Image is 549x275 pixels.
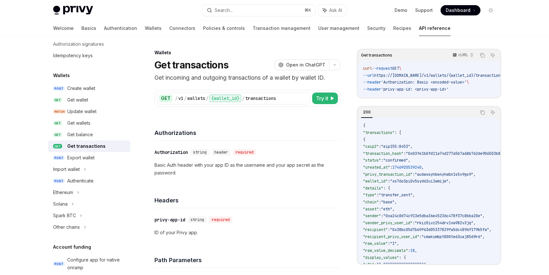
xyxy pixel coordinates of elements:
[449,50,476,61] button: cURL
[67,84,95,92] div: Create wallet
[53,189,73,196] div: Ethereum
[48,175,130,187] a: POSTAuthenticate
[48,140,130,152] a: GETGet transactions
[377,262,426,267] span: "0.000000000000000001"
[67,256,126,271] div: Configure app for native onramp
[187,95,205,102] div: wallets
[478,51,487,59] button: Copy the contents from the code block
[363,179,388,184] span: "wallet_id"
[67,108,97,115] div: Update wallet
[178,95,183,102] div: v1
[48,254,130,273] a: POSTConfigure app for native onramp
[154,73,340,82] p: Get incoming and outgoing transactions of a wallet by wallet ID.
[67,131,93,138] div: Get balance
[395,7,407,13] a: Demo
[154,229,340,236] p: ID of your Privy app.
[381,80,467,85] span: 'Authorization: Basic <encoded-value>'
[441,5,480,15] a: Dashboard
[48,83,130,94] a: POSTCreate wallet
[390,227,489,232] span: "0x38bc05d7b69f63d05337829fa5dc4896f179b5fa"
[202,4,315,16] button: Search...⌘K
[154,149,188,155] div: Authorization
[415,248,417,253] span: ,
[399,255,406,260] span: : {
[381,158,383,163] span: :
[67,142,106,150] div: Get transactions
[390,241,397,246] span: "1"
[388,179,390,184] span: :
[104,21,137,36] a: Authentication
[410,248,415,253] span: 18
[53,243,91,251] h5: Account funding
[154,49,340,56] div: Wallets
[53,109,66,114] span: PATCH
[191,217,204,222] span: string
[372,66,392,71] span: --request
[214,150,228,155] span: header
[53,155,65,160] span: POST
[329,7,342,13] span: Ask AI
[363,73,374,78] span: --url
[413,172,415,177] span: :
[67,154,95,162] div: Export wallet
[53,223,80,231] div: Other chains
[381,200,395,205] span: "base"
[489,108,497,117] button: Ask AI
[203,21,245,36] a: Policies & controls
[53,86,65,91] span: POST
[159,94,172,102] div: GET
[482,213,485,218] span: ,
[53,212,76,219] div: Spark BTC
[419,21,451,36] a: API reference
[363,200,379,205] span: "chain"
[48,94,130,106] a: GETGet wallet
[415,220,473,226] span: "rkiz0ivz254drv1xw982v3jq"
[154,256,340,264] h4: Path Parameters
[374,73,503,78] span: https://[DOMAIN_NAME]/v1/wallets/{wallet_id}/transactions
[363,220,413,226] span: "sender_privy_user_id"
[363,241,388,246] span: "raw_value"
[363,87,381,92] span: --header
[318,21,359,36] a: User management
[304,8,311,13] span: ⌘ K
[48,106,130,117] a: PATCHUpdate wallet
[245,95,276,102] div: transactions
[53,72,70,79] h5: Wallets
[467,80,469,85] span: \
[363,158,381,163] span: "status"
[363,80,381,85] span: --header
[53,6,93,15] img: light logo
[390,179,449,184] span: "xs76o3pi0v5syd62ui1wmijw"
[184,95,187,102] div: /
[363,165,390,170] span: "created_at"
[486,5,496,15] button: Toggle dark mode
[67,119,90,127] div: Get wallets
[379,144,381,149] span: :
[363,130,395,135] span: "transactions"
[363,248,408,253] span: "raw_value_decimals"
[154,161,340,177] p: Basic Auth header with your app ID as the username and your app secret as the password.
[363,186,383,191] span: "details"
[53,165,80,173] div: Import wallet
[363,66,372,71] span: curl
[379,192,413,198] span: "transfer_sent"
[397,241,399,246] span: ,
[489,227,491,232] span: ,
[383,186,390,191] span: : {
[154,129,340,137] h4: Authorizations
[312,93,338,104] button: Try it
[449,179,451,184] span: ,
[363,123,365,128] span: {
[392,165,422,170] span: 1746920539240
[169,21,195,36] a: Connectors
[392,66,399,71] span: GET
[383,213,482,218] span: "0xa24c8d74c913e5dba36e45236c478f37c8bba20e"
[53,21,74,36] a: Welcome
[446,7,470,13] span: Dashboard
[377,192,379,198] span: :
[363,213,381,218] span: "sender"
[318,4,347,16] button: Ask AI
[363,207,379,212] span: "asset"
[363,255,399,260] span: "display_values"
[175,95,178,102] div: /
